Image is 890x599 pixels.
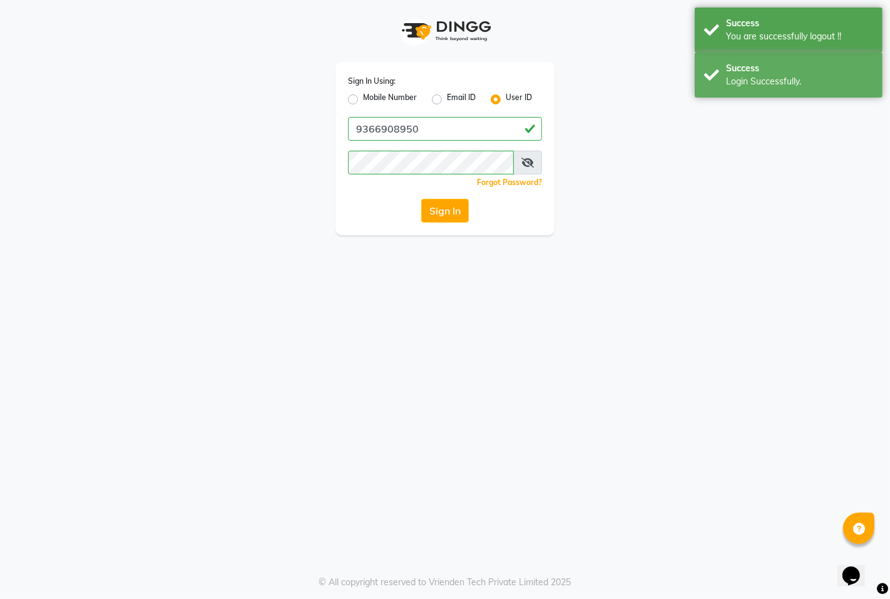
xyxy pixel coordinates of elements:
button: Sign In [421,199,469,223]
img: logo1.svg [395,13,495,49]
label: Email ID [447,92,476,107]
input: Username [348,151,514,174]
label: User ID [506,92,532,107]
label: Mobile Number [363,92,417,107]
iframe: chat widget [837,549,877,586]
a: Forgot Password? [477,178,542,187]
input: Username [348,117,542,141]
label: Sign In Using: [348,76,396,87]
div: You are successfully logout !! [726,30,873,43]
div: Success [726,17,873,30]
